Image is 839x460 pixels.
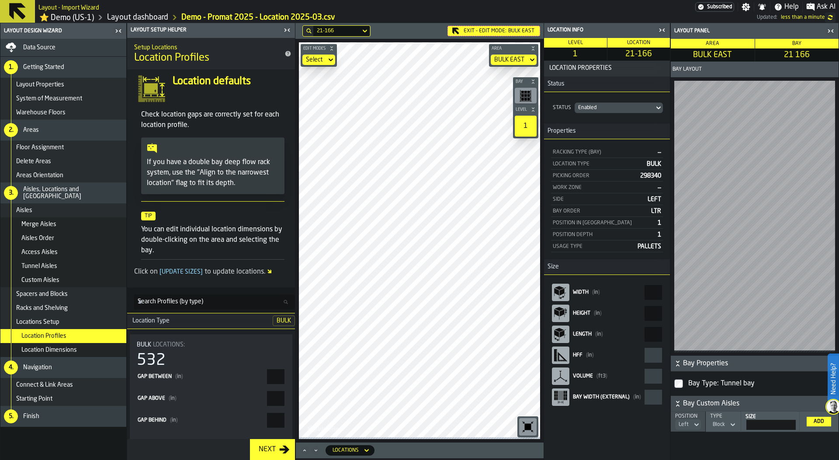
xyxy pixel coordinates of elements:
[0,245,126,259] li: menu Access Aisles
[639,395,641,400] span: )
[0,287,126,301] li: menu Spacers and Blocks
[807,417,831,426] button: button-Add
[317,28,357,34] div: DropdownMenuValue-21-166
[0,392,126,406] li: menu Starting Point
[553,161,643,167] div: Location Type
[137,341,285,348] div: Title
[553,196,644,203] div: Side
[514,79,529,84] span: Bay
[551,282,663,303] label: react-aria37008470-:r9e:
[0,343,126,357] li: menu Location Dimensions
[16,207,32,214] span: Aisles
[673,66,702,72] span: Bay Layout
[586,353,594,358] span: in
[803,2,839,12] label: button-toggle-Ask AI
[299,446,310,455] button: Maximize
[127,288,295,313] h3: title-section-[object Object]
[0,231,126,245] li: menu Aisles Order
[674,379,683,388] input: InputCheckbox-label-react-aria37008470-:r96:
[594,311,602,316] span: in
[553,232,654,238] div: Position Depth
[16,109,66,116] span: Warehouse Floors
[514,107,529,112] span: Level
[671,23,839,39] header: Layout panel
[16,319,59,326] span: Locations Setup
[21,347,77,354] span: Location Dimensions
[138,396,165,401] span: Gap above
[551,146,663,158] div: StatList-item-Racking Type (Bay)
[825,26,837,36] label: button-toggle-Close me
[515,116,537,137] div: 1
[551,303,663,324] label: react-aria37008470-:r9g:
[551,105,573,111] div: Status
[129,27,281,33] div: Layout Setup Helper
[255,444,279,455] div: Next
[673,413,701,419] div: Position
[0,301,126,315] li: menu Racks and Shelving
[175,374,177,379] span: (
[21,333,66,340] span: Location Profiles
[595,332,597,337] span: (
[4,360,18,374] div: 4.
[311,446,321,455] button: Minimize
[513,77,538,86] button: button-
[713,422,725,428] div: DropdownMenuValue-1
[708,413,736,419] div: Type
[267,391,284,406] input: react-aria37008470-:r55: react-aria37008470-:r55:
[173,75,284,89] h4: Location defaults
[595,332,603,337] span: in
[0,315,126,329] li: menu Locations Setup
[138,418,166,423] span: Gap behind
[141,212,156,220] span: Tip
[138,298,203,305] span: label
[0,203,126,217] li: menu Aisles
[0,92,126,106] li: menu System of Measurement
[645,369,662,384] input: react-aria37008470-:r9m: react-aria37008470-:r9m:
[16,381,73,388] span: Connect & Link Areas
[829,354,838,403] label: Need Help?
[674,413,702,430] div: PositionDropdownMenuValue-
[508,28,534,34] span: BULK EAST
[16,81,64,88] span: Layout Properties
[181,13,335,22] a: link-to-/wh/i/103622fe-4b04-4da1-b95f-2619b9c959cc/import/layout/f8ad7251-a6da-4290-9d71-5cb5c2e5...
[551,324,663,345] label: react-aria37008470-:r9i:
[494,56,524,63] div: DropdownMenuValue-BULK EAST
[551,217,663,229] div: StatList-item-Position in Bay
[810,419,828,425] div: Add
[551,387,663,408] label: react-aria37008470-:r9o:
[306,28,312,34] div: hide filter
[658,149,661,155] span: —
[568,40,583,45] span: Level
[0,329,126,343] li: menu Location Profiles
[673,50,753,60] span: BULK EAST
[544,76,670,92] h3: title-section-Status
[517,416,538,437] div: button-toolbar-undefined
[16,305,68,312] span: Racks and Shelving
[544,23,670,38] header: Location Info
[546,27,656,33] div: Location Info
[757,14,777,21] span: Updated:
[181,374,183,379] span: )
[0,57,126,78] li: menu Getting Started
[683,358,837,369] span: Bay Properties
[553,173,637,179] div: Picking Order
[0,120,126,141] li: menu Areas
[137,435,285,456] label: InputCheckbox-label-react-aria37008470-:r58:
[673,28,825,34] div: Layout panel
[757,50,837,60] span: 21 166
[544,61,670,76] button: button-
[0,217,126,231] li: menu Merge Aisles
[16,291,68,298] span: Spacers and Blocks
[134,42,274,51] h2: Sub Title
[544,259,670,275] h3: title-section-Size
[134,295,295,309] input: label
[149,438,284,452] div: InputCheckbox-react-aria37008470-:r58:
[170,418,178,423] span: in
[513,105,538,114] button: button-
[0,259,126,273] li: menu Tunnel Aisles
[553,244,634,250] div: Usage Type
[16,395,52,402] span: Starting Point
[551,345,663,366] label: react-aria37008470-:r9k:
[645,306,662,321] input: react-aria37008470-:r9g: react-aria37008470-:r9g:
[153,342,185,348] span: Locations:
